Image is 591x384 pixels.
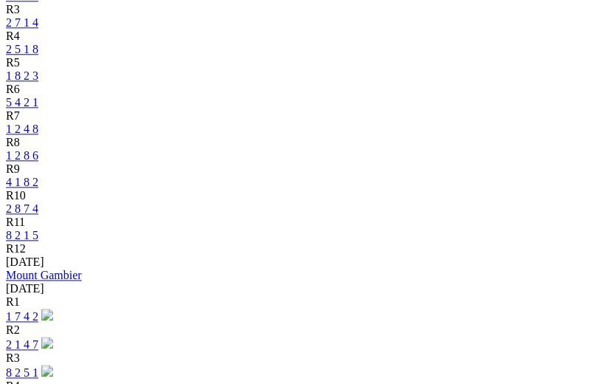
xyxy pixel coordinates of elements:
[6,123,38,135] a: 1 2 4 8
[6,162,585,176] div: R9
[41,309,53,320] img: play-circle.svg
[6,69,38,82] a: 1 8 2 3
[6,43,38,55] a: 2 5 1 8
[6,256,585,269] div: [DATE]
[6,83,585,96] div: R6
[6,216,585,229] div: R11
[6,56,585,69] div: R5
[6,352,585,365] div: R3
[6,269,82,281] a: Mount Gambier
[6,189,585,202] div: R10
[6,202,38,215] a: 2 8 7 4
[6,366,38,379] a: 8 2 5 1
[6,109,585,123] div: R7
[6,176,38,188] a: 4 1 8 2
[41,337,53,349] img: play-circle.svg
[6,3,585,16] div: R3
[6,229,38,241] a: 8 2 1 5
[41,365,53,377] img: play-circle.svg
[6,295,585,309] div: R1
[6,96,38,109] a: 5 4 2 1
[6,30,585,43] div: R4
[6,310,38,323] a: 1 7 4 2
[6,242,585,256] div: R12
[6,16,38,29] a: 2 7 1 4
[6,323,585,337] div: R2
[6,282,585,295] div: [DATE]
[6,136,585,149] div: R8
[6,338,38,351] a: 2 1 4 7
[6,149,38,162] a: 1 2 8 6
